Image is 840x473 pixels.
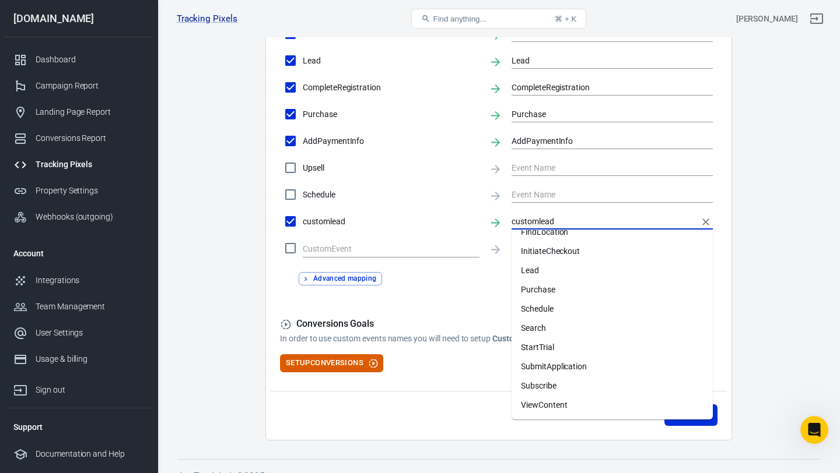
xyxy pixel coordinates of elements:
[411,9,586,29] button: Find anything...⌘ + K
[4,13,153,24] div: [DOMAIN_NAME]
[512,261,713,280] li: Lead
[177,13,237,25] a: Tracking Pixels
[4,178,153,204] a: Property Settings
[36,211,144,223] div: Webhooks (outgoing)
[4,346,153,372] a: Usage & billing
[36,274,144,287] div: Integrations
[4,239,153,267] li: Account
[512,242,713,261] li: InitiateCheckout
[555,15,576,23] div: ⌘ + K
[512,160,695,175] input: Event Name
[303,135,480,147] span: AddPaymentInfo
[512,80,695,94] input: Event Name
[303,108,480,121] span: Purchase
[36,301,144,313] div: Team Management
[512,357,713,376] li: SubmitApplication
[4,151,153,178] a: Tracking Pixels
[303,216,480,228] span: customlead
[433,15,486,23] span: Find anything...
[303,242,462,256] input: Clear
[303,162,480,174] span: Upsell
[512,280,713,299] li: Purchase
[36,353,144,365] div: Usage & billing
[512,396,713,415] li: ViewContent
[36,448,144,460] div: Documentation and Help
[512,223,713,242] li: FindLocation
[512,299,713,319] li: Schedule
[4,320,153,346] a: User Settings
[303,55,480,67] span: Lead
[4,413,153,441] li: Support
[303,82,480,94] span: CompleteRegistration
[36,106,144,118] div: Landing Page Report
[4,73,153,99] a: Campaign Report
[280,354,383,372] button: SetupConversions
[299,272,382,285] button: Advanced mapping
[36,80,144,92] div: Campaign Report
[4,125,153,151] a: Conversions Report
[803,5,831,33] a: Sign out
[4,204,153,230] a: Webhooks (outgoing)
[512,107,695,121] input: Event Name
[36,327,144,339] div: User Settings
[492,334,568,343] strong: Custom Conversions
[512,214,695,228] input: Event Name
[4,47,153,73] a: Dashboard
[36,54,144,66] div: Dashboard
[736,13,798,25] div: Account id: Ul97uTIP
[36,384,144,396] div: Sign out
[800,416,828,444] iframe: Intercom live chat
[512,53,695,68] input: Event Name
[303,189,480,201] span: Schedule
[698,214,714,230] button: Clear
[512,338,713,357] li: StartTrial
[36,132,144,144] div: Conversions Report
[4,294,153,320] a: Team Management
[36,185,144,197] div: Property Settings
[512,376,713,396] li: Subscribe
[512,319,713,338] li: Search
[280,333,717,345] p: In order to use custom events names you will need to setup :
[512,133,695,148] input: Event Name
[4,267,153,294] a: Integrations
[280,318,717,330] h5: Conversions Goals
[36,158,144,171] div: Tracking Pixels
[512,187,695,202] input: Event Name
[4,99,153,125] a: Landing Page Report
[4,372,153,403] a: Sign out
